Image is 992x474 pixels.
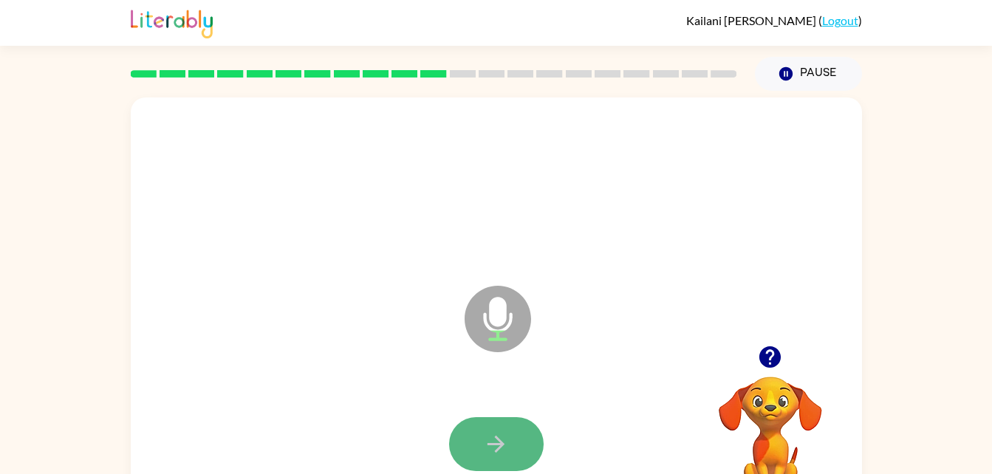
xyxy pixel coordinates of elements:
a: Logout [822,13,858,27]
button: Pause [755,57,862,91]
img: Literably [131,6,213,38]
span: Kailani [PERSON_NAME] [686,13,818,27]
div: ( ) [686,13,862,27]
